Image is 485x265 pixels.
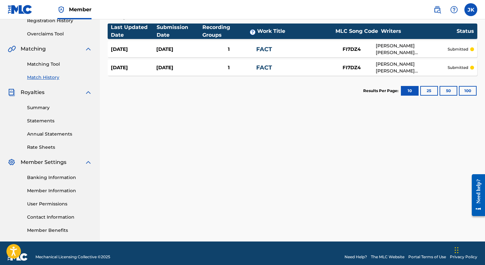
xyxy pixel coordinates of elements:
a: Registration History [27,17,92,24]
div: [DATE] [156,46,202,53]
a: Banking Information [27,174,92,181]
div: Status [457,27,474,35]
button: 100 [459,86,477,96]
img: search [433,6,441,14]
p: Results Per Page: [363,88,400,94]
span: Member [69,6,92,13]
div: Help [448,3,461,16]
img: Member Settings [8,158,15,166]
a: FACT [256,46,272,53]
span: ? [250,30,255,35]
div: FI7DZ4 [327,46,376,53]
a: Portal Terms of Use [408,254,446,260]
div: Submission Date [157,24,202,39]
button: 10 [401,86,419,96]
div: [PERSON_NAME] [PERSON_NAME] [PERSON_NAME] [PERSON_NAME] [PERSON_NAME] [PERSON_NAME], [PERSON_NAME... [376,61,448,74]
div: Last Updated Date [111,24,157,39]
p: submitted [448,65,468,71]
span: Royalties [21,89,44,96]
img: Royalties [8,89,15,96]
a: Annual Statements [27,131,92,137]
span: Member Settings [21,158,66,166]
button: 25 [420,86,438,96]
div: Writers [381,27,457,35]
div: FI7DZ4 [327,64,376,71]
button: 50 [440,86,457,96]
span: Matching [21,45,46,53]
img: expand [84,158,92,166]
a: Rate Sheets [27,144,92,151]
a: Contact Information [27,214,92,221]
p: submitted [448,46,468,52]
a: Privacy Policy [450,254,477,260]
img: logo [8,253,28,261]
a: Statements [27,118,92,124]
img: expand [84,45,92,53]
iframe: Chat Widget [453,234,485,265]
iframe: Resource Center [467,168,485,223]
img: help [450,6,458,14]
div: User Menu [464,3,477,16]
a: Member Information [27,187,92,194]
div: [DATE] [111,64,156,71]
div: Recording Groups [202,24,257,39]
a: Member Benefits [27,227,92,234]
div: Work Title [257,27,333,35]
div: [DATE] [111,46,156,53]
a: The MLC Website [371,254,404,260]
img: Matching [8,45,16,53]
img: expand [84,89,92,96]
span: Mechanical Licensing Collective © 2025 [35,254,110,260]
a: Overclaims Tool [27,31,92,37]
div: Drag [455,241,459,260]
div: [PERSON_NAME] [PERSON_NAME] [PERSON_NAME] [PERSON_NAME] [PERSON_NAME] [PERSON_NAME], [PERSON_NAME... [376,43,448,56]
a: Need Help? [344,254,367,260]
div: [DATE] [156,64,202,71]
img: Top Rightsholder [57,6,65,14]
a: Summary [27,104,92,111]
a: FACT [256,64,272,71]
div: 1 [202,46,256,53]
a: Match History [27,74,92,81]
div: MLC Song Code [333,27,381,35]
a: User Permissions [27,201,92,207]
img: MLC Logo [8,5,33,14]
div: 1 [202,64,256,71]
a: Public Search [431,3,444,16]
a: Matching Tool [27,61,92,68]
